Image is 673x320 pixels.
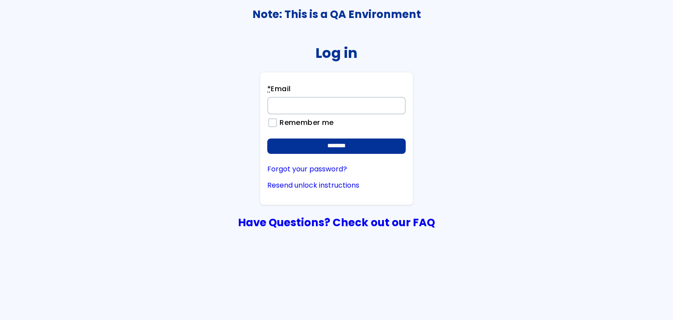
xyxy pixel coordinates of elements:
abbr: required [267,84,271,94]
a: Forgot your password? [267,165,406,173]
a: Have Questions? Check out our FAQ [238,215,435,230]
h3: Note: This is a QA Environment [0,8,673,21]
label: Remember me [275,119,333,127]
h2: Log in [315,45,358,61]
a: Resend unlock instructions [267,181,406,189]
label: Email [267,84,290,97]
